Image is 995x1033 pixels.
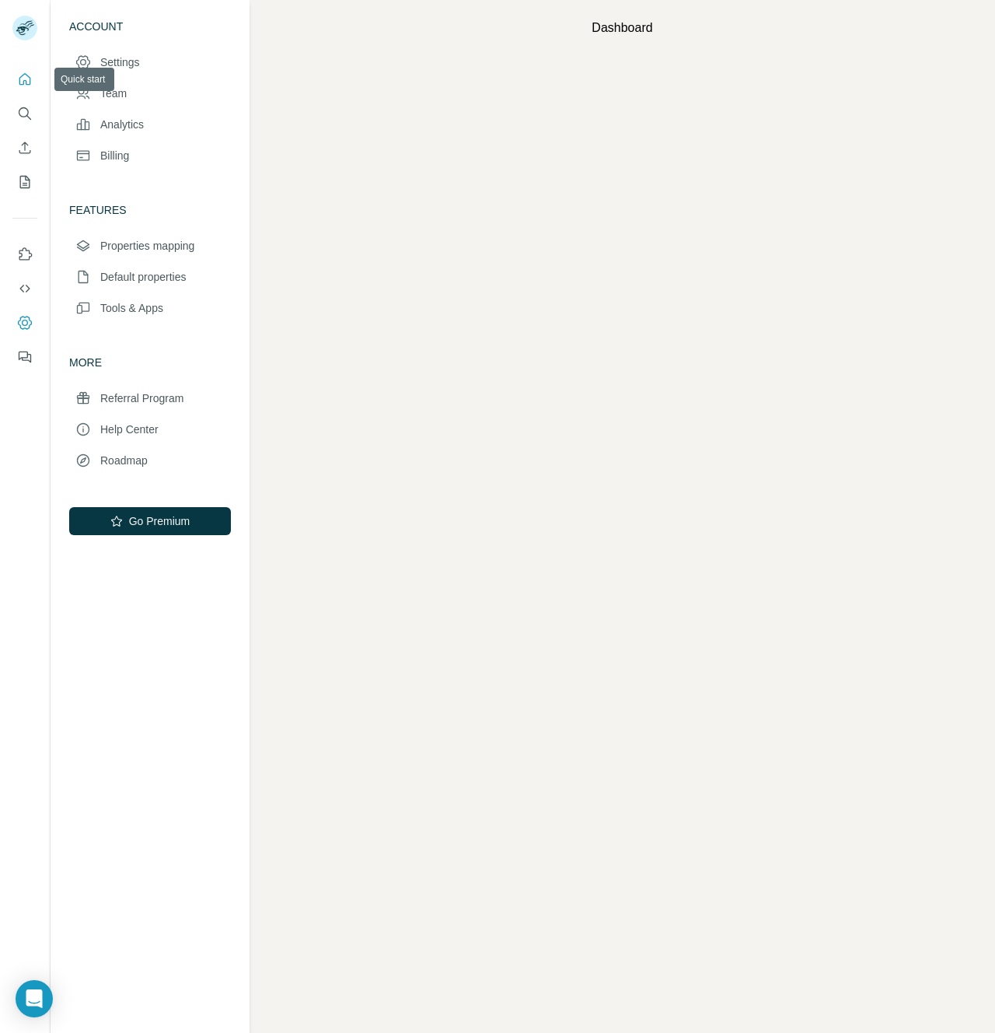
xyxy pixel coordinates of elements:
button: Enrich CSV [12,134,37,162]
div: Open Intercom Messenger [16,980,53,1017]
button: Use Surfe API [12,275,37,303]
button: Quick start [12,65,37,93]
span: Referral Program [100,390,183,406]
button: Feedback [12,343,37,371]
span: Settings [100,54,140,70]
a: Settings [75,53,225,72]
button: Search [12,100,37,128]
span: Tools & Apps [100,300,163,316]
a: Billing [75,146,225,165]
h2: MORE [69,355,231,370]
a: Analytics [75,115,225,134]
button: My lists [12,168,37,196]
span: Team [100,86,127,101]
button: Go Premium [69,507,231,535]
span: Help Center [100,422,159,437]
span: Billing [100,148,129,163]
h1: Dashboard [592,19,652,1014]
span: Properties mapping [100,238,194,254]
img: Avatar [12,16,37,40]
a: Default properties [75,268,225,286]
span: Default properties [100,269,187,285]
h2: FEATURES [69,202,231,218]
a: Team [75,84,225,103]
a: Help Center [75,420,225,439]
h2: ACCOUNT [69,19,231,34]
button: Dashboard [12,309,37,337]
span: Roadmap [100,453,148,468]
span: Analytics [100,117,144,132]
a: Referral Program [75,389,225,408]
a: Roadmap [75,451,225,470]
a: Tools & Apps [75,299,225,317]
a: Properties mapping [75,236,225,255]
button: Use Surfe on LinkedIn [12,240,37,268]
